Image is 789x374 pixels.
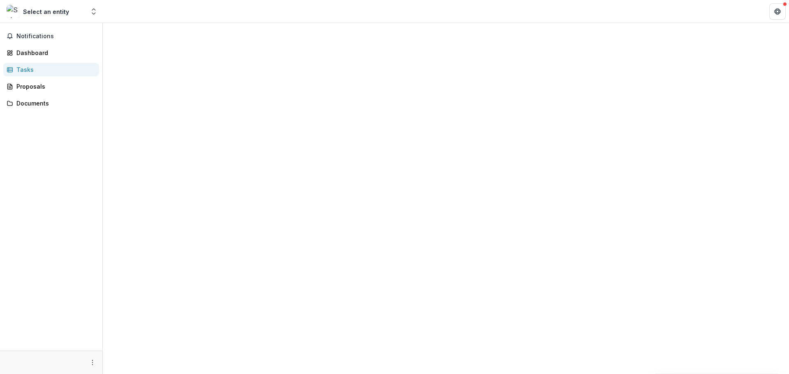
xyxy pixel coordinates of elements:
img: Select an entity [7,5,20,18]
a: Proposals [3,80,99,93]
button: More [88,358,97,367]
div: Select an entity [23,7,69,16]
a: Tasks [3,63,99,76]
a: Documents [3,96,99,110]
button: Get Help [769,3,786,20]
div: Tasks [16,65,92,74]
button: Notifications [3,30,99,43]
button: Open entity switcher [88,3,99,20]
div: Proposals [16,82,92,91]
a: Dashboard [3,46,99,60]
div: Dashboard [16,48,92,57]
div: Documents [16,99,92,108]
span: Notifications [16,33,96,40]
